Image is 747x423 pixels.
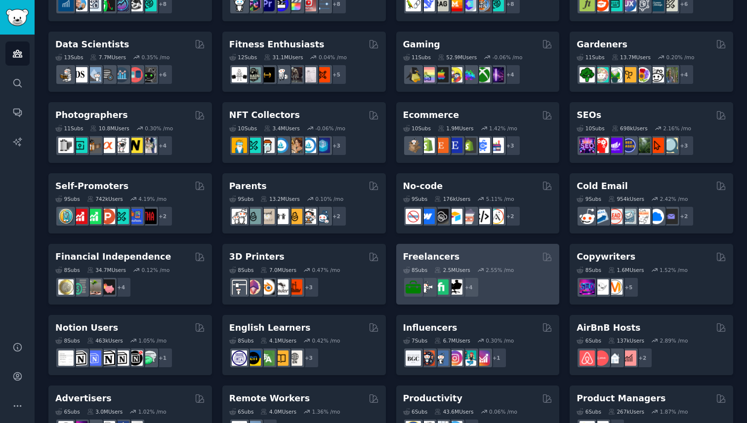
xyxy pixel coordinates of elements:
[114,209,129,224] img: alphaandbetausers
[663,125,691,132] div: 2.16 % /mo
[403,195,428,202] div: 9 Sub s
[403,408,428,415] div: 6 Sub s
[608,267,644,273] div: 1.6M Users
[493,54,523,61] div: -0.06 % /mo
[403,109,459,121] h2: Ecommerce
[486,347,507,368] div: + 1
[475,209,490,224] img: NoCodeMovement
[273,138,289,153] img: OpenSeaNFT
[403,125,431,132] div: 10 Sub s
[260,408,296,415] div: 4.0M Users
[607,138,622,153] img: seogrowth
[246,138,261,153] img: NFTMarketplace
[577,195,601,202] div: 9 Sub s
[232,279,247,295] img: 3Dprinting
[419,350,435,366] img: socialmedia
[232,350,247,366] img: languagelearning
[141,138,157,153] img: WeddingPhotography
[433,138,449,153] img: Etsy
[434,337,470,344] div: 6.7M Users
[152,347,173,368] div: + 1
[580,138,595,153] img: SEO_Digital_Marketing
[593,67,609,82] img: succulents
[593,279,609,295] img: KeepWriting
[660,267,688,273] div: 1.52 % /mo
[72,279,87,295] img: FinancialPlanning
[607,279,622,295] img: content_marketing
[608,337,644,344] div: 137k Users
[635,67,650,82] img: flowers
[447,209,462,224] img: Airtable
[649,209,664,224] img: B2BSaaS
[287,138,302,153] img: CryptoArt
[326,206,347,227] div: + 2
[86,279,101,295] img: Fire
[447,350,462,366] img: InstagramMarketing
[72,138,87,153] img: streetphotography
[577,109,601,121] h2: SEOs
[489,125,517,132] div: 1.42 % /mo
[447,138,462,153] img: EtsySellers
[87,408,123,415] div: 3.0M Users
[55,337,80,344] div: 8 Sub s
[315,67,330,82] img: personaltraining
[673,206,694,227] div: + 2
[138,195,166,202] div: 4.19 % /mo
[419,279,435,295] img: freelance_forhire
[577,180,627,192] h2: Cold Email
[55,251,171,263] h2: Financial Independence
[100,209,115,224] img: ProductHunters
[229,408,254,415] div: 6 Sub s
[232,67,247,82] img: GYM
[593,209,609,224] img: Emailmarketing
[229,54,257,61] div: 12 Sub s
[433,350,449,366] img: Instagram
[403,251,460,263] h2: Freelancers
[229,267,254,273] div: 8 Sub s
[138,337,166,344] div: 1.05 % /mo
[259,138,275,153] img: NFTmarket
[434,267,470,273] div: 2.5M Users
[127,138,143,153] img: Nikon
[141,209,157,224] img: TestMyApp
[475,138,490,153] img: ecommercemarketing
[114,350,129,366] img: AskNotion
[433,67,449,82] img: macgaming
[141,67,157,82] img: data
[612,54,651,61] div: 13.7M Users
[406,67,421,82] img: linux_gaming
[406,279,421,295] img: forhire
[232,138,247,153] img: NFTExchange
[486,195,514,202] div: 5.11 % /mo
[232,209,247,224] img: daddit
[406,209,421,224] img: nocode
[301,138,316,153] img: OpenseaMarket
[58,279,74,295] img: UKPersonalFinance
[580,67,595,82] img: vegetablegardening
[577,408,601,415] div: 6 Sub s
[287,350,302,366] img: Learn_English
[577,337,601,344] div: 6 Sub s
[111,277,131,298] div: + 4
[447,67,462,82] img: GamerPals
[87,195,123,202] div: 742k Users
[87,267,126,273] div: 34.7M Users
[649,67,664,82] img: UrbanGardening
[100,138,115,153] img: SonyAlpha
[72,209,87,224] img: youtubepromotion
[260,337,296,344] div: 4.1M Users
[319,54,347,61] div: 0.04 % /mo
[229,195,254,202] div: 9 Sub s
[326,135,347,156] div: + 3
[475,350,490,366] img: InstagramGrowthTips
[141,350,157,366] img: NotionPromote
[486,267,514,273] div: 2.55 % /mo
[114,138,129,153] img: canon
[458,277,479,298] div: + 4
[326,64,347,85] div: + 5
[475,67,490,82] img: XboxGamers
[315,195,343,202] div: 0.10 % /mo
[419,138,435,153] img: shopify
[55,195,80,202] div: 9 Sub s
[145,125,173,132] div: 0.30 % /mo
